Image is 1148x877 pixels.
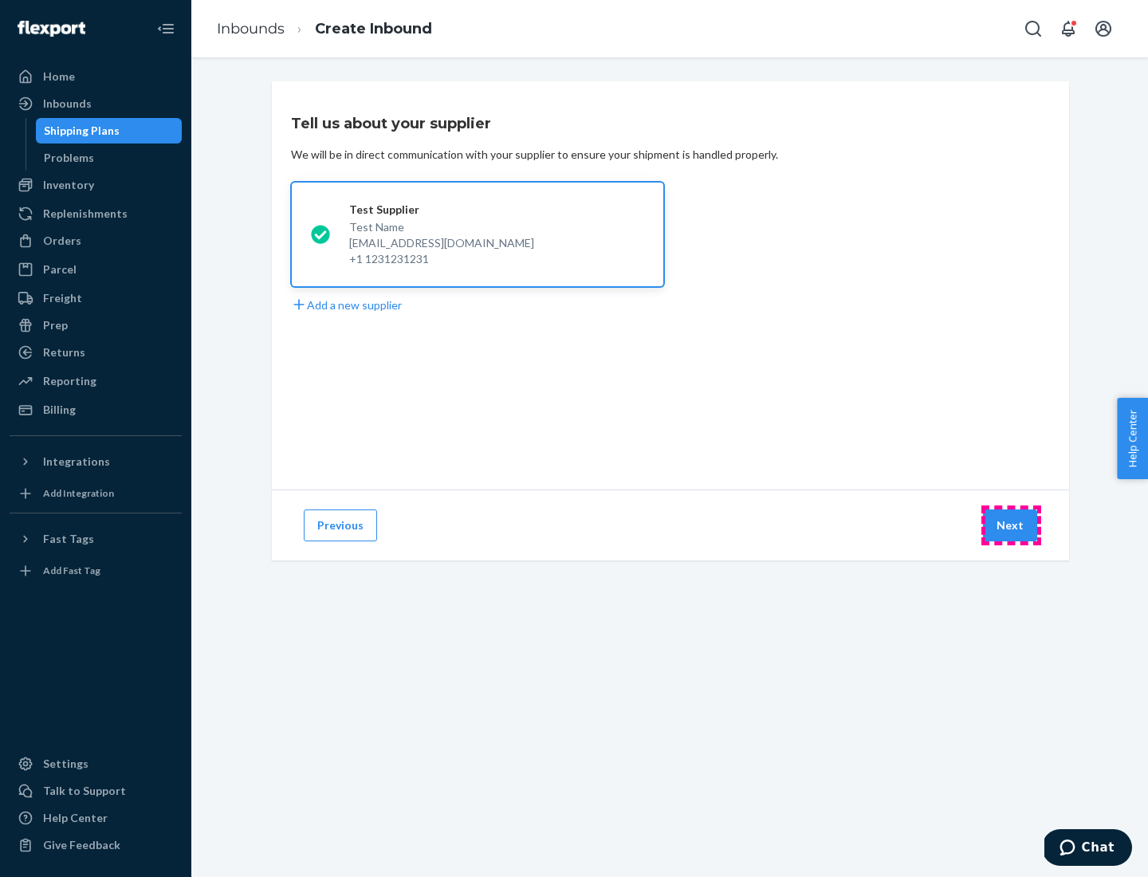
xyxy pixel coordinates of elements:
[291,113,491,134] h3: Tell us about your supplier
[304,509,377,541] button: Previous
[10,172,182,198] a: Inventory
[10,368,182,394] a: Reporting
[10,778,182,804] button: Talk to Support
[43,531,94,547] div: Fast Tags
[44,150,94,166] div: Problems
[291,147,778,163] div: We will be in direct communication with your supplier to ensure your shipment is handled properly.
[1117,398,1148,479] button: Help Center
[43,837,120,853] div: Give Feedback
[204,6,445,53] ol: breadcrumbs
[36,118,183,144] a: Shipping Plans
[43,344,85,360] div: Returns
[10,481,182,506] a: Add Integration
[10,397,182,423] a: Billing
[43,486,114,500] div: Add Integration
[43,96,92,112] div: Inbounds
[43,177,94,193] div: Inventory
[44,123,120,139] div: Shipping Plans
[983,509,1037,541] button: Next
[10,91,182,116] a: Inbounds
[43,233,81,249] div: Orders
[10,751,182,777] a: Settings
[43,454,110,470] div: Integrations
[150,13,182,45] button: Close Navigation
[10,526,182,552] button: Fast Tags
[1087,13,1119,45] button: Open account menu
[10,805,182,831] a: Help Center
[315,20,432,37] a: Create Inbound
[10,285,182,311] a: Freight
[36,145,183,171] a: Problems
[43,756,88,772] div: Settings
[43,290,82,306] div: Freight
[10,340,182,365] a: Returns
[43,564,100,577] div: Add Fast Tag
[10,64,182,89] a: Home
[43,810,108,826] div: Help Center
[43,783,126,799] div: Talk to Support
[43,69,75,85] div: Home
[1017,13,1049,45] button: Open Search Box
[1052,13,1084,45] button: Open notifications
[10,832,182,858] button: Give Feedback
[43,317,68,333] div: Prep
[10,558,182,584] a: Add Fast Tag
[1044,829,1132,869] iframe: Opens a widget where you can chat to one of our agents
[291,297,402,313] button: Add a new supplier
[43,206,128,222] div: Replenishments
[10,228,182,254] a: Orders
[43,373,96,389] div: Reporting
[10,313,182,338] a: Prep
[10,449,182,474] button: Integrations
[43,402,76,418] div: Billing
[217,20,285,37] a: Inbounds
[10,201,182,226] a: Replenishments
[18,21,85,37] img: Flexport logo
[10,257,182,282] a: Parcel
[43,262,77,277] div: Parcel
